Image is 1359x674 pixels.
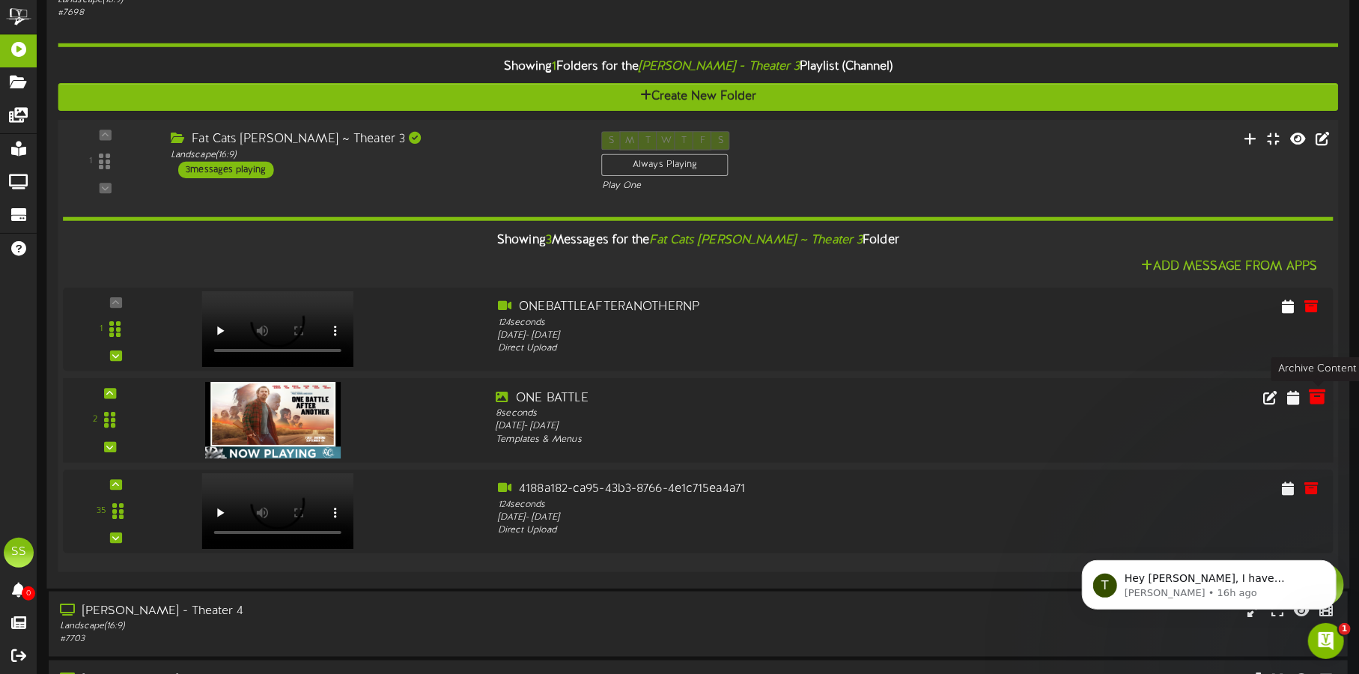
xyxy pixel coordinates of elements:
[496,389,1007,407] div: ONE BATTLE
[65,43,255,204] span: Hey [PERSON_NAME], I have converted all 4 of those videos down to 1920x1080 in which I am now sho...
[1339,623,1351,635] span: 1
[496,420,1007,434] div: [DATE] - [DATE]
[60,620,579,633] div: Landscape ( 16:9 )
[97,505,106,517] div: 35
[498,481,1005,498] div: 4188a182-ca95-43b3-8766-4e1c715ea4a71
[498,342,1005,355] div: Direct Upload
[178,162,274,178] div: 3 messages playing
[1059,529,1359,634] iframe: Intercom notifications message
[498,316,1005,329] div: 124 seconds
[1137,258,1322,276] button: Add Message From Apps
[498,511,1005,524] div: [DATE] - [DATE]
[52,225,1345,257] div: Showing Messages for the Folder
[602,154,729,177] div: Always Playing
[498,524,1005,537] div: Direct Upload
[4,538,34,568] div: SS
[1308,623,1344,659] iframe: Intercom live chat
[60,603,579,620] div: [PERSON_NAME] - Theater 4
[22,586,35,601] span: 0
[58,83,1338,111] button: Create New Folder
[498,330,1005,342] div: [DATE] - [DATE]
[552,60,556,73] span: 1
[205,382,341,458] img: f2bae0c7-326f-469e-8724-4874fa15596e.png
[46,51,1349,83] div: Showing Folders for the Playlist (Channel)
[171,148,579,161] div: Landscape ( 16:9 )
[496,434,1007,447] div: Templates & Menus
[602,180,902,192] div: Play One
[546,234,552,247] span: 3
[496,407,1007,421] div: 8 seconds
[58,7,578,19] div: # 7698
[498,299,1005,316] div: ONEBATTLEAFTERANOTHERNP
[639,60,800,73] i: [PERSON_NAME] - Theater 3
[650,234,863,247] i: Fat Cats [PERSON_NAME] ~ Theater 3
[171,131,579,148] div: Fat Cats [PERSON_NAME] ~ Theater 3
[498,498,1005,511] div: 124 seconds
[60,633,579,646] div: # 7703
[65,58,258,71] p: Message from Tyler, sent 16h ago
